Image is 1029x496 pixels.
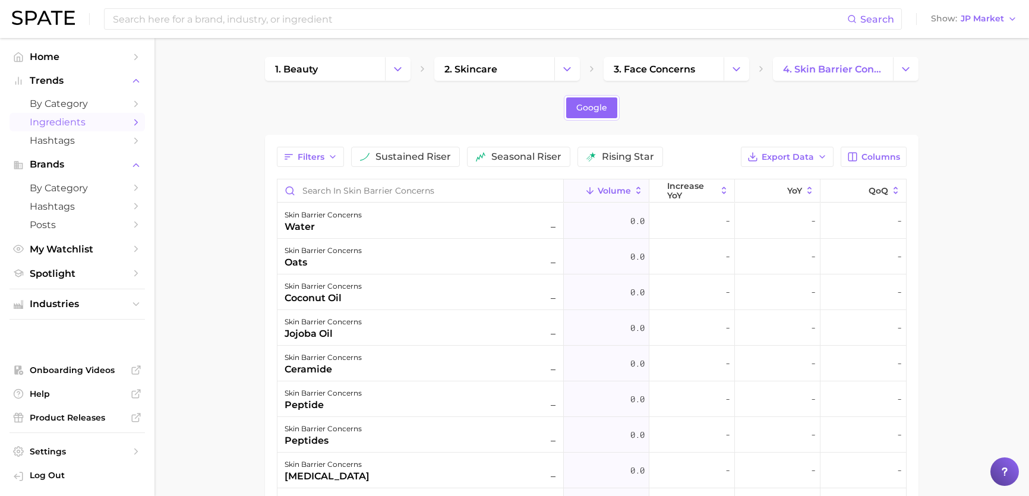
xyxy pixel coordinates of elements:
span: 0.0 [630,463,645,478]
span: Filters [298,152,324,162]
a: Onboarding Videos [10,361,145,379]
a: Log out. Currently logged in with e-mail jkno@cosmax.com. [10,466,145,486]
a: Help [10,385,145,403]
a: 2. skincare [434,57,554,81]
div: [MEDICAL_DATA] [285,469,370,484]
span: Columns [861,152,900,162]
span: increase YoY [667,181,716,200]
span: - [725,285,730,299]
a: by Category [10,94,145,113]
a: 4. skin barrier concerns [773,57,893,81]
button: Export Data [741,147,834,167]
span: seasonal riser [491,152,561,162]
span: - [811,463,816,478]
span: Help [30,388,125,399]
div: skin barrier concerns [285,422,362,436]
button: skin barrier concerns[MEDICAL_DATA]–0.0--- [277,453,906,488]
span: 3. face concerns [614,64,695,75]
span: 2. skincare [444,64,497,75]
span: 0.0 [630,249,645,264]
button: Volume [564,179,649,203]
span: 4. skin barrier concerns [783,64,883,75]
span: - [811,428,816,442]
input: Search here for a brand, industry, or ingredient [112,9,847,29]
button: Change Category [385,57,411,81]
span: – [548,291,558,305]
span: - [725,356,730,371]
span: - [725,428,730,442]
span: - [811,214,816,228]
span: Ingredients [30,116,125,128]
div: skin barrier concerns [285,386,362,400]
span: Search [860,14,894,25]
a: Product Releases [10,409,145,427]
button: Trends [10,72,145,90]
button: Brands [10,156,145,173]
span: Show [931,15,957,22]
a: Posts [10,216,145,234]
button: skin barrier concernscoconut oil–0.0--- [277,274,906,310]
span: QoQ [869,186,888,195]
span: Onboarding Videos [30,365,125,375]
button: skin barrier concernsceramide–0.0--- [277,346,906,381]
span: – [548,255,558,270]
a: Hashtags [10,131,145,150]
span: Product Releases [30,412,125,423]
span: Brands [30,159,125,170]
div: skin barrier concerns [285,208,362,222]
span: - [897,356,902,371]
span: Hashtags [30,135,125,146]
span: – [548,362,558,377]
span: – [548,327,558,341]
span: - [811,321,816,335]
span: Posts [30,219,125,230]
div: peptide [285,398,362,412]
button: YoY [735,179,820,203]
span: Volume [598,186,631,195]
img: SPATE [12,11,75,25]
span: - [897,321,902,335]
span: - [897,428,902,442]
span: Home [30,51,125,62]
span: Hashtags [30,201,125,212]
button: Change Category [893,57,918,81]
div: oats [285,255,362,270]
span: 0.0 [630,214,645,228]
div: ceramide [285,362,362,377]
span: - [897,392,902,406]
a: Settings [10,443,145,460]
button: Filters [277,147,344,167]
span: by Category [30,98,125,109]
div: skin barrier concerns [285,457,370,472]
span: - [725,392,730,406]
div: skin barrier concerns [285,244,362,258]
div: coconut oil [285,291,362,305]
div: peptides [285,434,362,448]
span: - [725,214,730,228]
a: 1. beauty [265,57,385,81]
a: Spotlight [10,264,145,283]
span: Spotlight [30,268,125,279]
button: Change Category [724,57,749,81]
a: Google [566,97,617,118]
span: - [897,214,902,228]
div: water [285,220,362,234]
span: - [725,463,730,478]
div: jojoba oil [285,327,362,341]
span: rising star [602,152,654,162]
span: 0.0 [630,321,645,335]
span: – [548,469,558,484]
a: Ingredients [10,113,145,131]
span: - [811,392,816,406]
button: skin barrier concernspeptides–0.0--- [277,417,906,453]
img: seasonal riser [476,152,485,162]
input: Search in skin barrier concerns [277,179,563,202]
span: Industries [30,299,125,309]
span: Export Data [762,152,814,162]
span: – [548,434,558,448]
a: 3. face concerns [604,57,724,81]
div: skin barrier concerns [285,350,362,365]
button: Columns [841,147,907,167]
button: increase YoY [649,179,735,203]
span: - [811,249,816,264]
